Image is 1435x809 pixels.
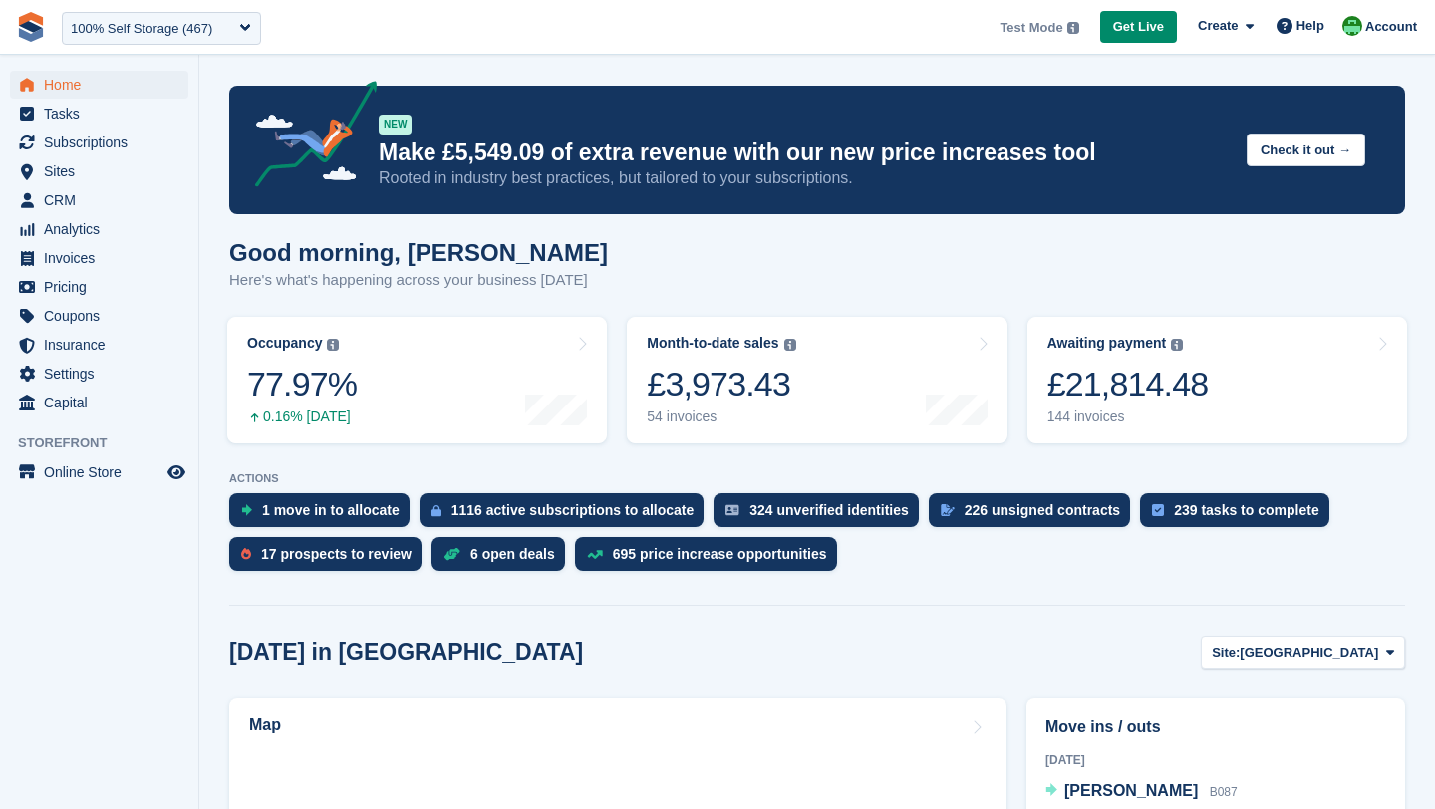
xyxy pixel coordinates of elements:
p: Rooted in industry best practices, but tailored to your subscriptions. [379,167,1231,189]
a: 1116 active subscriptions to allocate [420,493,715,537]
div: 1 move in to allocate [262,502,400,518]
div: 77.97% [247,364,357,404]
span: Get Live [1113,17,1164,37]
img: icon-info-grey-7440780725fd019a000dd9b08b2336e03edf1995a4989e88bcd33f0948082b44.svg [784,339,796,351]
a: Get Live [1100,11,1177,44]
img: deal-1b604bf984904fb50ccaf53a9ad4b4a5d6e5aea283cecdc64d6e3604feb123c2.svg [443,547,460,561]
div: 695 price increase opportunities [613,546,827,562]
a: menu [10,244,188,272]
a: 324 unverified identities [714,493,929,537]
img: prospect-51fa495bee0391a8d652442698ab0144808aea92771e9ea1ae160a38d050c398.svg [241,548,251,560]
div: 226 unsigned contracts [965,502,1120,518]
div: 239 tasks to complete [1174,502,1319,518]
p: ACTIONS [229,472,1405,485]
span: Site: [1212,643,1240,663]
div: 17 prospects to review [261,546,412,562]
img: icon-info-grey-7440780725fd019a000dd9b08b2336e03edf1995a4989e88bcd33f0948082b44.svg [1171,339,1183,351]
div: [DATE] [1045,751,1386,769]
a: menu [10,302,188,330]
img: contract_signature_icon-13c848040528278c33f63329250d36e43548de30e8caae1d1a13099fd9432cc5.svg [941,504,955,516]
a: menu [10,71,188,99]
img: stora-icon-8386f47178a22dfd0bd8f6a31ec36ba5ce8667c1dd55bd0f319d3a0aa187defe.svg [16,12,46,42]
a: menu [10,100,188,128]
div: Occupancy [247,335,322,352]
span: [GEOGRAPHIC_DATA] [1240,643,1378,663]
span: Analytics [44,215,163,243]
img: move_ins_to_allocate_icon-fdf77a2bb77ea45bf5b3d319d69a93e2d87916cf1d5bf7949dd705db3b84f3ca.svg [241,504,252,516]
a: Awaiting payment £21,814.48 144 invoices [1027,317,1407,443]
a: menu [10,215,188,243]
a: menu [10,458,188,486]
div: 100% Self Storage (467) [71,19,212,39]
div: 6 open deals [470,546,555,562]
a: menu [10,360,188,388]
span: Online Store [44,458,163,486]
a: 226 unsigned contracts [929,493,1140,537]
a: menu [10,186,188,214]
img: price-adjustments-announcement-icon-8257ccfd72463d97f412b2fc003d46551f7dbcb40ab6d574587a9cd5c0d94... [238,81,378,194]
div: £21,814.48 [1047,364,1209,404]
span: Home [44,71,163,99]
a: menu [10,129,188,156]
a: menu [10,331,188,359]
span: B087 [1210,785,1238,799]
a: Preview store [164,460,188,484]
img: icon-info-grey-7440780725fd019a000dd9b08b2336e03edf1995a4989e88bcd33f0948082b44.svg [1067,22,1079,34]
span: Invoices [44,244,163,272]
div: £3,973.43 [647,364,795,404]
p: Make £5,549.09 of extra revenue with our new price increases tool [379,138,1231,167]
a: menu [10,273,188,301]
a: 1 move in to allocate [229,493,420,537]
a: Occupancy 77.97% 0.16% [DATE] [227,317,607,443]
span: Subscriptions [44,129,163,156]
span: Help [1296,16,1324,36]
div: 144 invoices [1047,408,1209,425]
div: 54 invoices [647,408,795,425]
span: Account [1365,17,1417,37]
div: 324 unverified identities [749,502,909,518]
h2: [DATE] in [GEOGRAPHIC_DATA] [229,639,583,666]
button: Check it out → [1247,134,1365,166]
img: verify_identity-adf6edd0f0f0b5bbfe63781bf79b02c33cf7c696d77639b501bdc392416b5a36.svg [725,504,739,516]
h2: Move ins / outs [1045,715,1386,739]
div: Awaiting payment [1047,335,1167,352]
a: menu [10,157,188,185]
div: 0.16% [DATE] [247,408,357,425]
span: [PERSON_NAME] [1064,782,1198,799]
div: NEW [379,115,412,135]
span: Create [1198,16,1238,36]
a: 6 open deals [431,537,575,581]
img: Laura Carlisle [1342,16,1362,36]
img: price_increase_opportunities-93ffe204e8149a01c8c9dc8f82e8f89637d9d84a8eef4429ea346261dce0b2c0.svg [587,550,603,559]
div: Month-to-date sales [647,335,778,352]
span: Sites [44,157,163,185]
a: 17 prospects to review [229,537,431,581]
a: 239 tasks to complete [1140,493,1339,537]
a: 695 price increase opportunities [575,537,847,581]
span: Capital [44,389,163,416]
span: Pricing [44,273,163,301]
h1: Good morning, [PERSON_NAME] [229,239,608,266]
span: Test Mode [1000,18,1062,38]
span: Tasks [44,100,163,128]
button: Site: [GEOGRAPHIC_DATA] [1201,636,1405,669]
a: [PERSON_NAME] B087 [1045,779,1238,805]
img: icon-info-grey-7440780725fd019a000dd9b08b2336e03edf1995a4989e88bcd33f0948082b44.svg [327,339,339,351]
p: Here's what's happening across your business [DATE] [229,269,608,292]
span: Coupons [44,302,163,330]
a: menu [10,389,188,416]
span: Settings [44,360,163,388]
span: Storefront [18,433,198,453]
a: Month-to-date sales £3,973.43 54 invoices [627,317,1006,443]
span: Insurance [44,331,163,359]
h2: Map [249,716,281,734]
img: active_subscription_to_allocate_icon-d502201f5373d7db506a760aba3b589e785aa758c864c3986d89f69b8ff3... [431,504,441,517]
div: 1116 active subscriptions to allocate [451,502,695,518]
span: CRM [44,186,163,214]
img: task-75834270c22a3079a89374b754ae025e5fb1db73e45f91037f5363f120a921f8.svg [1152,504,1164,516]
